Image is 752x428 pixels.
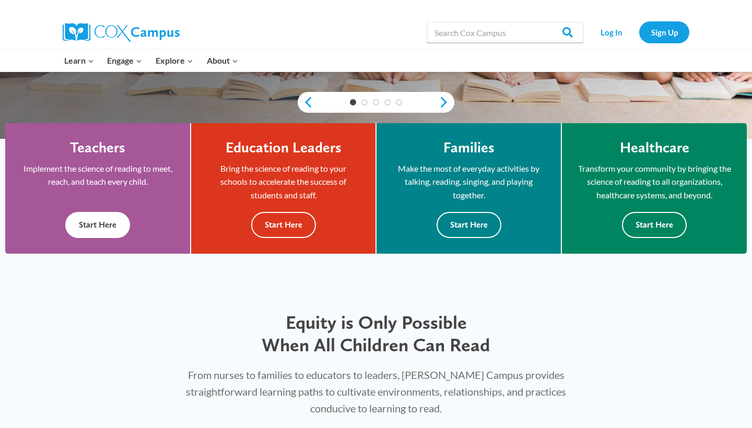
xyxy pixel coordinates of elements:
a: 1 [350,99,356,105]
img: Cox Campus [63,23,180,42]
a: 3 [373,99,379,105]
p: Implement the science of reading to meet, reach, and teach every child. [21,162,174,188]
button: Start Here [622,212,687,237]
nav: Primary Navigation [57,50,244,72]
a: Healthcare Transform your community by bringing the science of reading to all organizations, heal... [562,123,747,254]
span: Equity is Only Possible When All Children Can Read [262,311,490,356]
button: Child menu of Explore [149,50,200,72]
p: From nurses to families to educators to leaders, [PERSON_NAME] Campus provides straightforward le... [174,366,578,417]
p: Make the most of everyday activities by talking, reading, singing, and playing together. [392,162,545,202]
input: Search Cox Campus [427,22,583,43]
a: Teachers Implement the science of reading to meet, reach, and teach every child. Start Here [5,123,190,254]
div: content slider buttons [298,92,454,113]
h4: Teachers [70,139,125,157]
nav: Secondary Navigation [589,21,689,43]
h4: Education Leaders [226,139,342,157]
a: previous [298,96,313,109]
button: Start Here [65,212,130,237]
a: 5 [396,99,402,105]
h4: Healthcare [620,139,689,157]
a: Education Leaders Bring the science of reading to your schools to accelerate the success of stude... [191,123,375,254]
a: next [439,96,454,109]
button: Start Here [437,212,501,237]
a: Sign Up [639,21,689,43]
a: 4 [384,99,391,105]
p: Transform your community by bringing the science of reading to all organizations, healthcare syst... [578,162,731,202]
button: Child menu of About [200,50,245,72]
a: 2 [361,99,368,105]
a: Log In [589,21,634,43]
button: Start Here [251,212,316,237]
h4: Families [443,139,495,157]
button: Child menu of Engage [101,50,149,72]
p: Bring the science of reading to your schools to accelerate the success of students and staff. [207,162,360,202]
a: Families Make the most of everyday activities by talking, reading, singing, and playing together.... [377,123,561,254]
button: Child menu of Learn [57,50,101,72]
